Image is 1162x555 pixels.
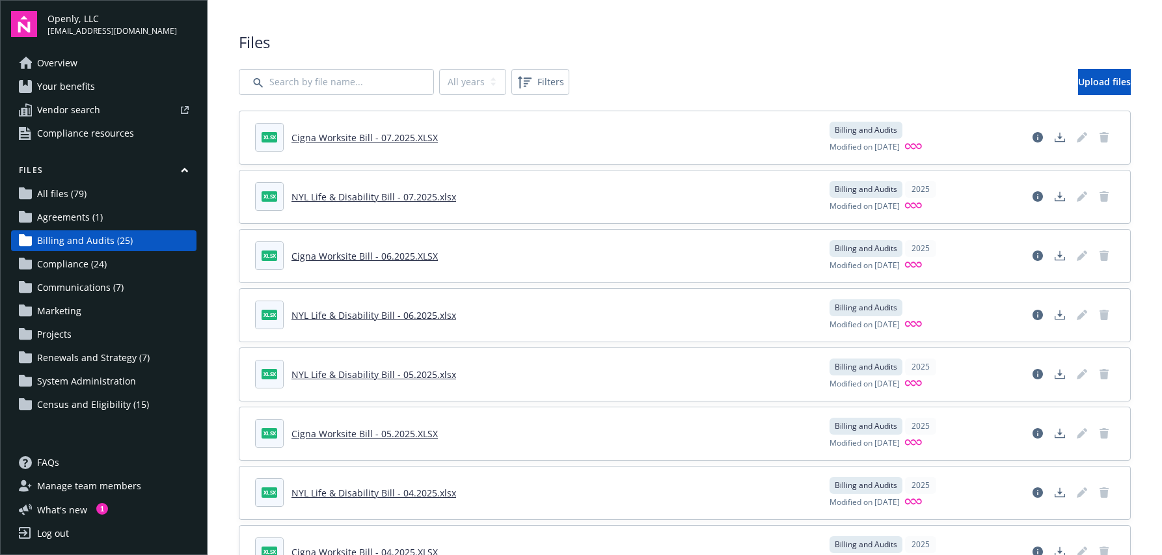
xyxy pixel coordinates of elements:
[835,420,897,432] span: Billing and Audits
[1094,482,1115,503] span: Delete document
[37,347,150,368] span: Renewals and Strategy (7)
[905,181,936,198] div: 2025
[37,394,149,415] span: Census and Eligibility (15)
[11,183,196,204] a: All files (79)
[11,76,196,97] a: Your benefits
[1027,186,1048,207] a: View file details
[11,207,196,228] a: Agreements (1)
[1072,127,1092,148] span: Edit document
[37,324,72,345] span: Projects
[1094,245,1115,266] span: Delete document
[1072,186,1092,207] span: Edit document
[11,277,196,298] a: Communications (7)
[835,302,897,314] span: Billing and Audits
[11,11,37,37] img: navigator-logo.svg
[11,53,196,74] a: Overview
[37,53,77,74] span: Overview
[830,496,900,509] span: Modified on [DATE]
[11,123,196,144] a: Compliance resources
[537,75,564,88] span: Filters
[1072,423,1092,444] span: Edit document
[1072,364,1092,385] span: Edit document
[1094,186,1115,207] a: Delete document
[11,452,196,473] a: FAQs
[11,394,196,415] a: Census and Eligibility (15)
[1094,127,1115,148] a: Delete document
[37,452,59,473] span: FAQs
[262,428,277,438] span: XLSX
[1072,245,1092,266] span: Edit document
[830,319,900,331] span: Modified on [DATE]
[37,503,87,517] span: What ' s new
[291,487,456,499] a: NYL Life & Disability Bill - 04.2025.xlsx
[291,427,438,440] a: Cigna Worksite Bill - 05.2025.XLSX
[1072,305,1092,325] a: Edit document
[835,480,897,491] span: Billing and Audits
[37,230,133,251] span: Billing and Audits (25)
[37,207,103,228] span: Agreements (1)
[11,100,196,120] a: Vendor search
[1094,305,1115,325] span: Delete document
[1078,69,1131,95] a: Upload files
[37,476,141,496] span: Manage team members
[11,230,196,251] a: Billing and Audits (25)
[291,131,438,144] a: Cigna Worksite Bill - 07.2025.XLSX
[1049,305,1070,325] a: Download document
[37,301,81,321] span: Marketing
[11,371,196,392] a: System Administration
[11,476,196,496] a: Manage team members
[37,100,100,120] span: Vendor search
[262,132,277,142] span: XLSX
[1027,127,1048,148] a: View file details
[37,523,69,544] div: Log out
[1027,423,1048,444] a: View file details
[905,477,936,494] div: 2025
[47,12,177,25] span: Openly, LLC
[1027,482,1048,503] a: View file details
[905,359,936,375] div: 2025
[291,191,456,203] a: NYL Life & Disability Bill - 07.2025.xlsx
[11,347,196,368] a: Renewals and Strategy (7)
[47,11,196,37] button: Openly, LLC[EMAIL_ADDRESS][DOMAIN_NAME]
[1027,305,1048,325] a: View file details
[37,76,95,97] span: Your benefits
[262,191,277,201] span: xlsx
[1049,364,1070,385] a: Download document
[511,69,569,95] button: Filters
[37,123,134,144] span: Compliance resources
[11,254,196,275] a: Compliance (24)
[835,361,897,373] span: Billing and Audits
[905,418,936,435] div: 2025
[37,277,124,298] span: Communications (7)
[291,250,438,262] a: Cigna Worksite Bill - 06.2025.XLSX
[830,378,900,390] span: Modified on [DATE]
[11,324,196,345] a: Projects
[1049,186,1070,207] a: Download document
[1072,482,1092,503] span: Edit document
[835,539,897,550] span: Billing and Audits
[514,72,567,92] span: Filters
[262,369,277,379] span: xlsx
[1027,364,1048,385] a: View file details
[835,243,897,254] span: Billing and Audits
[830,200,900,213] span: Modified on [DATE]
[905,240,936,257] div: 2025
[830,141,900,154] span: Modified on [DATE]
[11,165,196,181] button: Files
[830,437,900,450] span: Modified on [DATE]
[239,31,1131,53] span: Files
[11,301,196,321] a: Marketing
[1094,423,1115,444] span: Delete document
[1049,245,1070,266] a: Download document
[291,368,456,381] a: NYL Life & Disability Bill - 05.2025.xlsx
[1078,75,1131,88] span: Upload files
